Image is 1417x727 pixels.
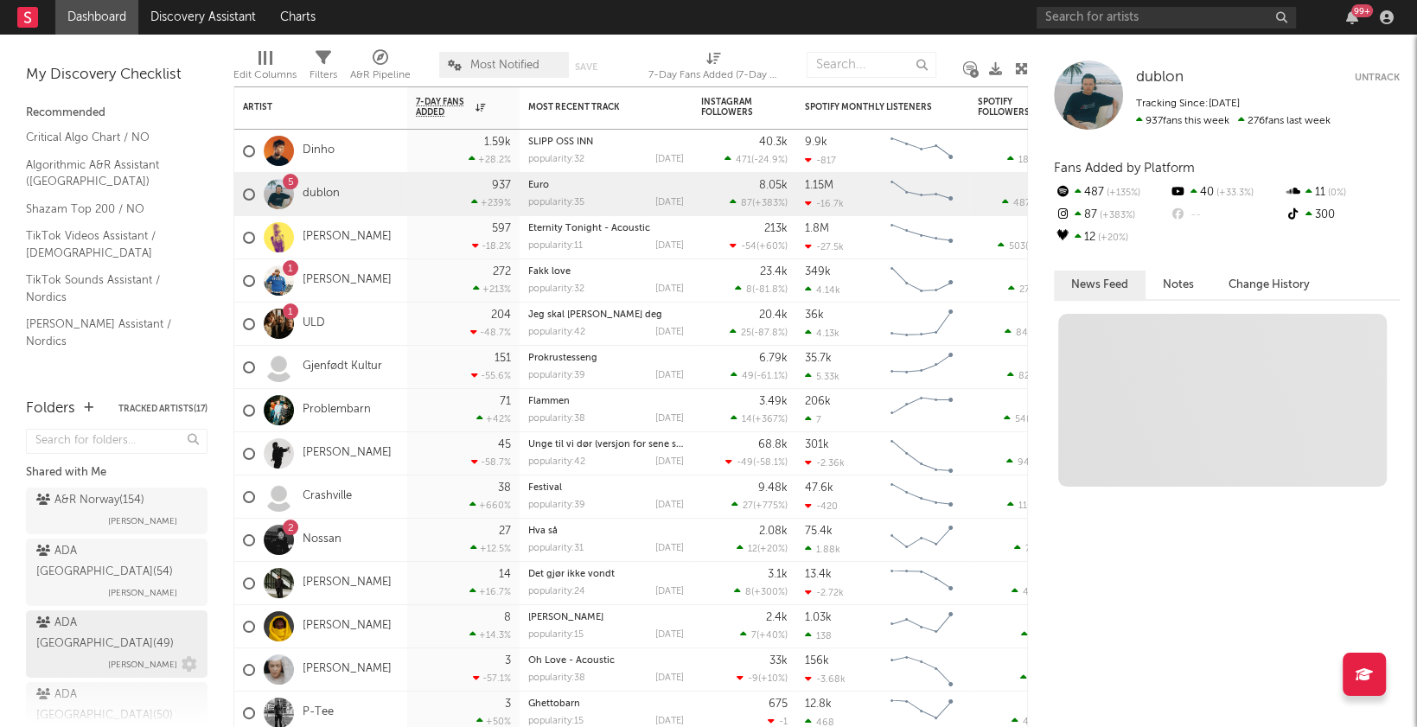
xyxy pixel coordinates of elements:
[484,137,511,148] div: 1.59k
[416,97,471,118] span: 7-Day Fans Added
[36,490,144,511] div: A&R Norway ( 154 )
[1009,242,1025,252] span: 503
[655,717,684,726] div: [DATE]
[805,241,844,252] div: -27.5k
[1037,7,1296,29] input: Search for artists
[350,65,411,86] div: A&R Pipeline
[883,259,961,303] svg: Chart title
[233,43,297,93] div: Edit Columns
[476,716,511,727] div: +50 %
[492,223,511,234] div: 597
[978,97,1038,118] div: Spotify Followers
[492,180,511,191] div: 937
[655,587,684,596] div: [DATE]
[736,156,751,165] span: 471
[701,97,762,118] div: Instagram Followers
[760,545,785,554] span: +20 %
[1054,182,1169,204] div: 487
[528,354,684,363] div: Prokrustesseng
[760,266,788,277] div: 23.4k
[883,475,961,519] svg: Chart title
[755,199,785,208] span: +383 %
[1012,716,1064,727] div: ( )
[883,173,961,216] svg: Chart title
[655,673,684,683] div: [DATE]
[504,612,511,623] div: 8
[805,396,831,407] div: 206k
[528,284,584,294] div: popularity: 32
[805,612,832,623] div: 1.03k
[469,586,511,597] div: +16.7 %
[748,545,757,554] span: 12
[731,413,788,424] div: ( )
[243,102,373,112] div: Artist
[756,372,785,381] span: -61.1 %
[528,241,583,251] div: popularity: 11
[998,240,1064,252] div: ( )
[476,413,511,424] div: +42 %
[26,103,207,124] div: Recommended
[528,457,585,467] div: popularity: 42
[36,685,193,726] div: ADA [GEOGRAPHIC_DATA] ( 50 )
[528,483,684,493] div: Festival
[805,414,821,425] div: 7
[655,544,684,553] div: [DATE]
[1351,4,1373,17] div: 99 +
[118,405,207,413] button: Tracked Artists(17)
[498,439,511,450] div: 45
[883,648,961,692] svg: Chart title
[26,156,190,191] a: Algorithmic A&R Assistant ([GEOGRAPHIC_DATA])
[1285,182,1400,204] div: 11
[108,654,177,675] span: [PERSON_NAME]
[1006,456,1064,468] div: ( )
[470,327,511,338] div: -48.7 %
[655,630,684,640] div: [DATE]
[1355,69,1400,86] button: Untrack
[528,570,615,579] a: Det gjør ikke vondt
[805,673,846,685] div: -3.68k
[883,562,961,605] svg: Chart title
[528,717,584,726] div: popularity: 15
[470,60,539,71] span: Most Notified
[1211,271,1327,299] button: Change History
[473,284,511,295] div: +213 %
[310,43,337,93] div: Filters
[303,273,392,288] a: [PERSON_NAME]
[1213,188,1253,198] span: +33.3 %
[26,65,207,86] div: My Discovery Checklist
[528,699,684,709] div: Ghettobarn
[759,242,785,252] span: +60 %
[1015,415,1026,424] span: 54
[528,587,585,596] div: popularity: 24
[528,483,562,493] a: Festival
[740,629,788,641] div: ( )
[471,197,511,208] div: +239 %
[303,187,340,201] a: dublon
[1054,204,1169,226] div: 87
[1016,328,1028,338] span: 84
[26,271,190,306] a: TikTok Sounds Assistant / Nordics
[1169,182,1284,204] div: 40
[528,526,684,536] div: Hva så
[730,327,788,338] div: ( )
[505,655,511,666] div: 3
[498,482,511,494] div: 38
[768,569,788,580] div: 3.1k
[755,285,785,295] span: -81.8 %
[528,181,549,190] a: Euro
[741,242,756,252] span: -54
[754,588,785,597] span: +300 %
[499,526,511,537] div: 27
[26,128,190,147] a: Critical Algo Chart / NO
[528,570,684,579] div: Det gjør ikke vondt
[805,439,829,450] div: 301k
[528,137,684,147] div: SLIPP OSS INN
[883,346,961,389] svg: Chart title
[350,43,411,93] div: A&R Pipeline
[303,230,392,245] a: [PERSON_NAME]
[528,267,684,277] div: Fakk love
[737,673,788,684] div: ( )
[737,543,788,554] div: ( )
[1054,271,1146,299] button: News Feed
[528,440,744,450] a: Unge til vi dør (versjon for sene sommerkvelder)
